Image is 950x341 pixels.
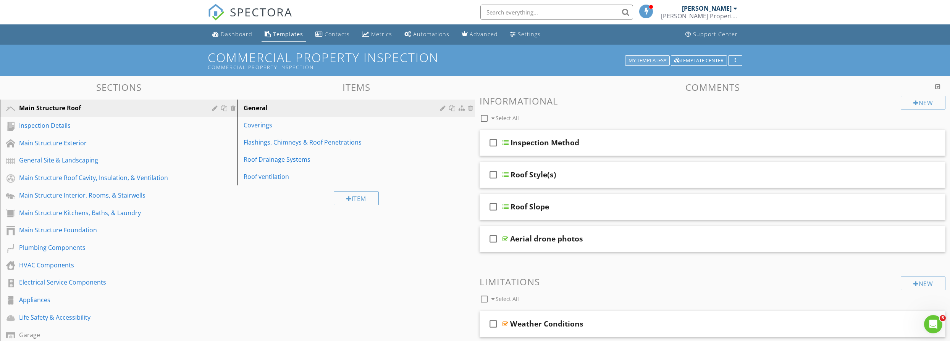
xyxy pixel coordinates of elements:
div: Andrews Property Inspections LLC [661,12,737,20]
a: Metrics [359,27,395,42]
h3: Limitations [480,277,945,287]
div: Main Structure Interior, Rooms, & Stairwells [19,191,201,200]
a: Dashboard [209,27,255,42]
a: Templates [262,27,306,42]
div: Aerial drone photos [510,234,583,243]
div: Roof Style(s) [511,170,556,179]
div: Automations [413,31,449,38]
div: Main Structure Kitchens, Baths, & Laundry [19,208,201,217]
div: Appliances [19,295,201,304]
div: Templates [273,31,303,38]
a: Automations (Basic) [401,27,452,42]
i: check_box_outline_blank [487,134,499,152]
div: Roof ventilation [244,172,443,181]
a: Template Center [671,56,727,63]
h3: Comments [480,82,945,92]
div: Life Safety & Accessibility [19,313,201,322]
div: Garage [19,330,201,339]
a: SPECTORA [208,10,292,26]
div: Item [334,191,379,205]
div: Roof Slope [511,202,549,211]
a: Support Center [682,27,741,42]
i: check_box_outline_blank [487,230,499,248]
div: Main Structure Foundation [19,225,201,235]
i: check_box_outline_blank [487,166,499,184]
span: Select All [496,114,519,122]
a: Contacts [312,27,353,42]
div: Inspection Details [19,121,201,130]
div: Metrics [371,31,392,38]
a: Advanced [459,27,501,42]
div: General Site & Landscaping [19,156,201,165]
button: My Templates [625,55,670,66]
div: Template Center [674,58,724,63]
iframe: Intercom live chat [924,315,942,333]
div: New [901,96,945,109]
div: Plumbing Components [19,243,201,252]
div: Electrical Service Components [19,278,201,287]
div: New [901,277,945,290]
span: Select All [496,295,519,302]
a: Settings [507,27,544,42]
span: SPECTORA [230,4,292,20]
div: Dashboard [221,31,252,38]
div: General [244,103,443,113]
div: Flashings, Chimneys & Roof Penetrations [244,138,443,147]
button: Template Center [671,55,727,66]
h3: Items [237,82,475,92]
h1: Commercial Property Inspection [208,51,742,70]
div: Main Structure Roof [19,103,201,113]
input: Search everything... [480,5,633,20]
div: My Templates [628,58,666,63]
div: Weather Conditions [510,319,583,328]
div: Contacts [325,31,350,38]
div: HVAC Components [19,261,201,270]
div: Main Structure Exterior [19,138,201,148]
span: 5 [940,315,946,321]
div: Inspection Method [511,138,579,147]
img: The Best Home Inspection Software - Spectora [208,4,225,21]
div: [PERSON_NAME] [682,5,732,12]
i: check_box_outline_blank [487,198,499,216]
div: Main Structure Roof Cavity, Insulation, & Ventilation [19,173,201,182]
div: Coverings [244,121,443,130]
div: Settings [518,31,541,38]
div: Commercial Property Inspection [208,64,628,70]
div: Roof Drainage Systems [244,155,443,164]
h3: Informational [480,96,945,106]
i: check_box_outline_blank [487,315,499,333]
div: Support Center [693,31,738,38]
div: Advanced [470,31,498,38]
